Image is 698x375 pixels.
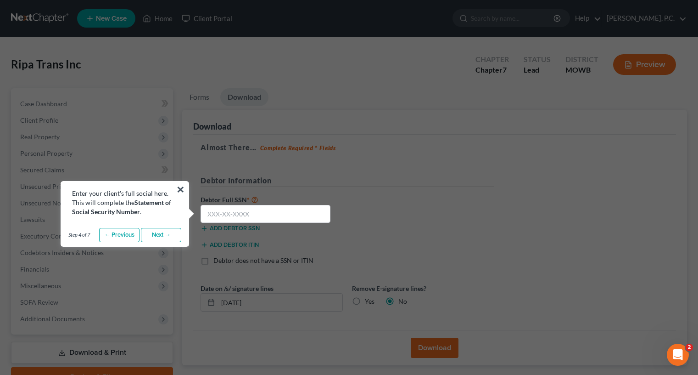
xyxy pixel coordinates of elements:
[72,189,178,216] div: Enter your client's full social here. This will complete the .
[667,344,689,366] iframe: Intercom live chat
[68,231,90,239] span: Step 4 of 7
[176,182,185,197] button: ×
[99,228,140,243] a: ← Previous
[72,199,171,216] b: Statement of Social Security Number
[141,228,181,243] a: Next →
[686,344,693,351] span: 2
[201,205,330,223] input: XXX-XX-XXXX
